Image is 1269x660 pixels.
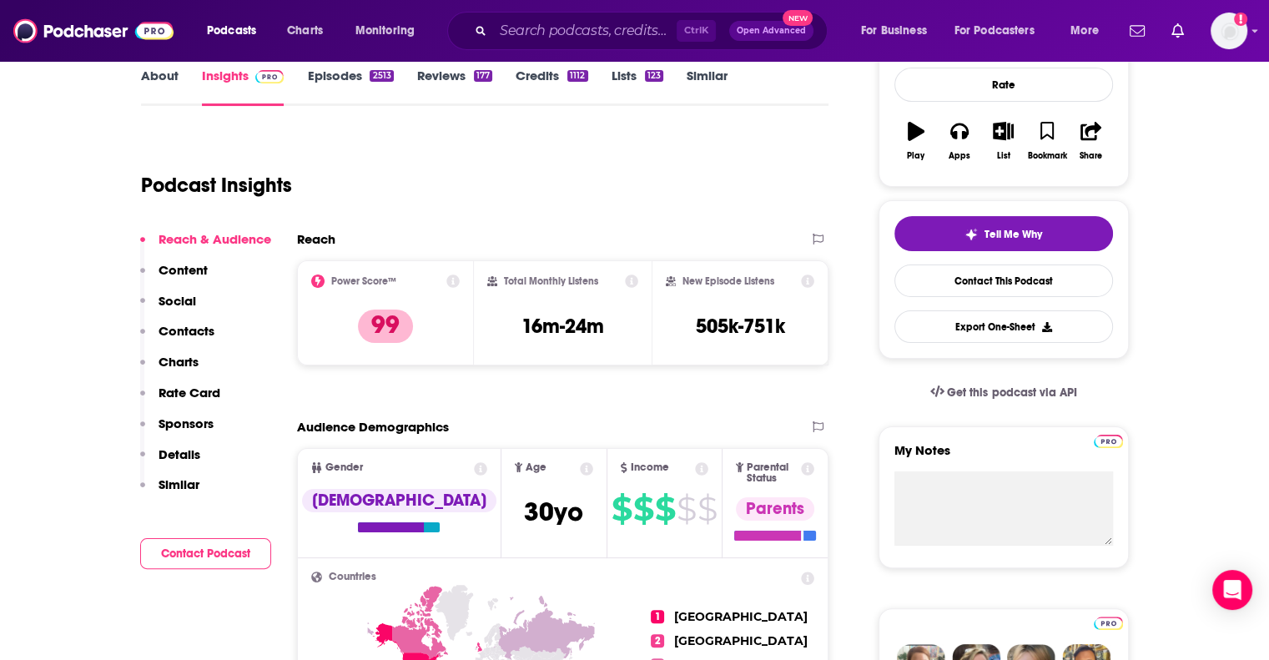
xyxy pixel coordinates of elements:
[302,489,496,512] div: [DEMOGRAPHIC_DATA]
[674,633,808,648] span: [GEOGRAPHIC_DATA]
[140,354,199,385] button: Charts
[297,231,335,247] h2: Reach
[195,18,278,44] button: open menu
[729,21,813,41] button: Open AdvancedNew
[140,446,200,477] button: Details
[1094,617,1123,630] img: Podchaser Pro
[894,310,1113,343] button: Export One-Sheet
[344,18,436,44] button: open menu
[255,70,285,83] img: Podchaser Pro
[651,610,664,623] span: 1
[202,68,285,106] a: InsightsPodchaser Pro
[140,262,208,293] button: Content
[861,19,927,43] span: For Business
[474,70,492,82] div: 177
[1070,19,1099,43] span: More
[631,462,669,473] span: Income
[331,275,396,287] h2: Power Score™
[677,496,696,522] span: $
[370,70,393,82] div: 2513
[521,314,604,339] h3: 16m-24m
[159,416,214,431] p: Sponsors
[894,68,1113,102] div: Rate
[325,462,363,473] span: Gender
[1211,13,1247,49] img: User Profile
[1059,18,1120,44] button: open menu
[655,496,675,522] span: $
[984,228,1042,241] span: Tell Me Why
[894,265,1113,297] a: Contact This Podcast
[894,216,1113,251] button: tell me why sparkleTell Me Why
[493,18,677,44] input: Search podcasts, credits, & more...
[894,111,938,171] button: Play
[747,462,798,484] span: Parental Status
[964,228,978,241] img: tell me why sparkle
[355,19,415,43] span: Monitoring
[954,19,1035,43] span: For Podcasters
[783,10,813,26] span: New
[276,18,333,44] a: Charts
[504,275,598,287] h2: Total Monthly Listens
[949,151,970,161] div: Apps
[633,496,653,522] span: $
[612,496,632,522] span: $
[894,442,1113,471] label: My Notes
[1027,151,1066,161] div: Bookmark
[526,462,546,473] span: Age
[307,68,393,106] a: Episodes2513
[140,538,271,569] button: Contact Podcast
[1123,17,1151,45] a: Show notifications dropdown
[159,476,199,492] p: Similar
[907,151,924,161] div: Play
[297,419,449,435] h2: Audience Demographics
[1094,435,1123,448] img: Podchaser Pro
[140,416,214,446] button: Sponsors
[524,496,583,528] span: 30 yo
[696,314,785,339] h3: 505k-751k
[849,18,948,44] button: open menu
[674,609,808,624] span: [GEOGRAPHIC_DATA]
[1069,111,1112,171] button: Share
[944,18,1059,44] button: open menu
[159,354,199,370] p: Charts
[140,293,196,324] button: Social
[697,496,717,522] span: $
[1025,111,1069,171] button: Bookmark
[140,231,271,262] button: Reach & Audience
[159,323,214,339] p: Contacts
[1165,17,1191,45] a: Show notifications dropdown
[159,446,200,462] p: Details
[1094,432,1123,448] a: Pro website
[947,385,1076,400] span: Get this podcast via API
[567,70,587,82] div: 1112
[140,385,220,416] button: Rate Card
[417,68,492,106] a: Reviews177
[141,68,179,106] a: About
[159,385,220,401] p: Rate Card
[1212,570,1252,610] div: Open Intercom Messenger
[612,68,663,106] a: Lists123
[651,634,664,647] span: 2
[207,19,256,43] span: Podcasts
[997,151,1010,161] div: List
[329,572,376,582] span: Countries
[1211,13,1247,49] span: Logged in as shcarlos
[463,12,843,50] div: Search podcasts, credits, & more...
[1080,151,1102,161] div: Share
[736,497,814,521] div: Parents
[140,323,214,354] button: Contacts
[358,310,413,343] p: 99
[677,20,716,42] span: Ctrl K
[645,70,663,82] div: 123
[981,111,1025,171] button: List
[1211,13,1247,49] button: Show profile menu
[140,476,199,507] button: Similar
[287,19,323,43] span: Charts
[516,68,587,106] a: Credits1112
[141,173,292,198] h1: Podcast Insights
[917,372,1090,413] a: Get this podcast via API
[13,15,174,47] img: Podchaser - Follow, Share and Rate Podcasts
[687,68,728,106] a: Similar
[159,231,271,247] p: Reach & Audience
